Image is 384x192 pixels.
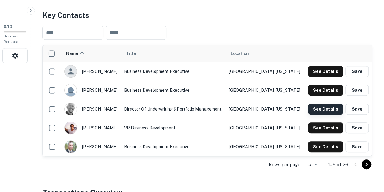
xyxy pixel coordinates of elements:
[65,122,77,134] img: 1516790393368
[121,45,226,62] th: Title
[64,122,118,134] div: [PERSON_NAME]
[308,141,343,152] button: See Details
[66,50,86,57] span: Name
[121,81,226,100] td: Business Development Executive
[65,103,77,115] img: 1672945506361
[126,50,144,57] span: Title
[354,143,384,173] iframe: Chat Widget
[345,104,369,115] button: Save
[308,122,343,133] button: See Details
[121,100,226,118] td: Director of Underwriting &Portfolio Management
[64,84,118,97] div: [PERSON_NAME]
[64,65,118,78] div: [PERSON_NAME]
[226,118,304,137] td: [GEOGRAPHIC_DATA], [US_STATE]
[43,45,372,156] div: scrollable content
[345,66,369,77] button: Save
[121,62,226,81] td: Business Development Executive
[121,118,226,137] td: VP Business Development
[226,62,304,81] td: [GEOGRAPHIC_DATA], [US_STATE]
[226,137,304,156] td: [GEOGRAPHIC_DATA], [US_STATE]
[4,24,12,29] span: 0 / 10
[226,81,304,100] td: [GEOGRAPHIC_DATA], [US_STATE]
[42,10,372,21] h4: Key Contacts
[121,137,226,156] td: Business Development Executive
[226,45,304,62] th: Location
[65,84,77,96] img: 9c8pery4andzj6ohjkjp54ma2
[269,161,301,168] p: Rows per page:
[308,104,343,115] button: See Details
[64,140,118,153] div: [PERSON_NAME]
[308,66,343,77] button: See Details
[345,85,369,96] button: Save
[61,45,121,62] th: Name
[308,85,343,96] button: See Details
[328,161,348,168] p: 1–5 of 26
[64,103,118,115] div: [PERSON_NAME]
[304,160,318,169] div: 5
[4,34,21,44] span: Borrower Requests
[226,100,304,118] td: [GEOGRAPHIC_DATA], [US_STATE]
[345,141,369,152] button: Save
[345,122,369,133] button: Save
[65,141,77,153] img: 1516522709580
[231,50,249,57] span: Location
